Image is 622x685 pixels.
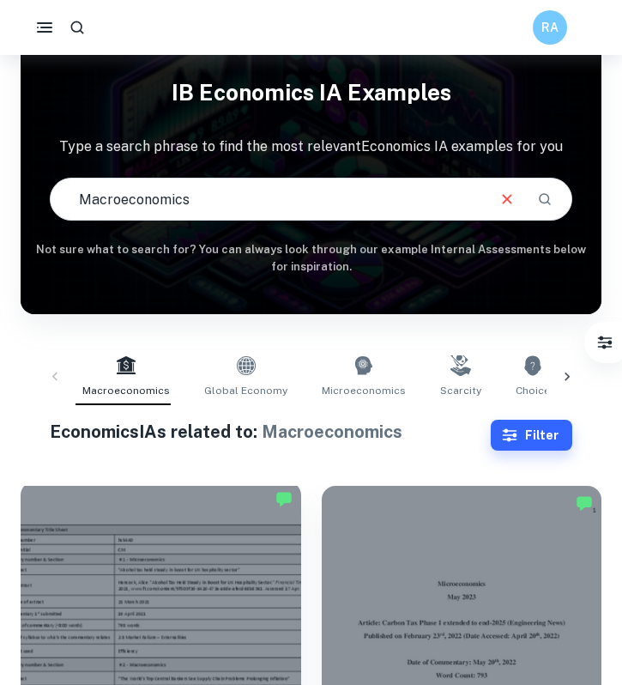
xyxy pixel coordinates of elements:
[322,383,406,398] span: Microeconomics
[440,383,481,398] span: Scarcity
[21,241,601,276] h6: Not sure what to search for? You can always look through our example Internal Assessments below f...
[204,383,287,398] span: Global Economy
[50,419,491,445] h1: Economics IAs related to:
[588,325,622,360] button: Filter
[21,136,601,157] p: Type a search phrase to find the most relevant Economics IA examples for you
[262,421,402,442] span: Macroeconomics
[275,490,293,507] img: Marked
[51,175,484,223] input: E.g. smoking and tax, tariffs, global economy...
[576,494,593,512] img: Marked
[82,383,170,398] span: Macroeconomics
[530,185,559,214] button: Search
[491,183,523,215] button: Clear
[516,383,550,398] span: Choice
[533,10,567,45] button: RA
[540,18,560,37] h6: RA
[21,69,601,116] h1: IB Economics IA examples
[491,420,572,451] button: Filter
